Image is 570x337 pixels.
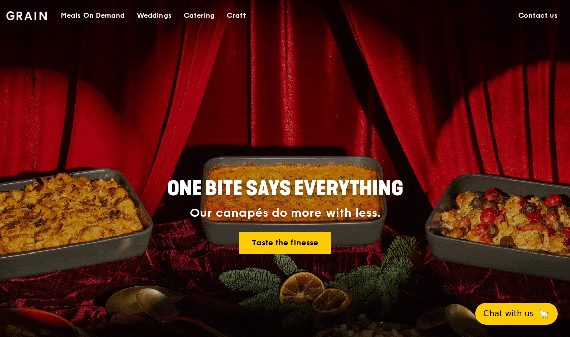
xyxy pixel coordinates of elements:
[475,303,558,325] button: Chat with us🦙
[61,1,125,31] div: Meals On Demand
[104,206,466,220] div: Our canapés do more with less.
[167,177,403,201] span: ONE BITE SAYS EVERYTHING
[483,308,534,320] span: Chat with us
[538,308,550,320] span: 🦙
[137,1,172,31] div: Weddings
[178,1,221,31] a: Catering
[184,1,215,31] div: Catering
[512,1,564,31] a: Contact us
[6,11,47,20] img: Grain
[131,1,178,31] a: Weddings
[227,1,246,31] div: Craft
[221,1,252,31] a: Craft
[239,232,331,254] a: Taste the finesse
